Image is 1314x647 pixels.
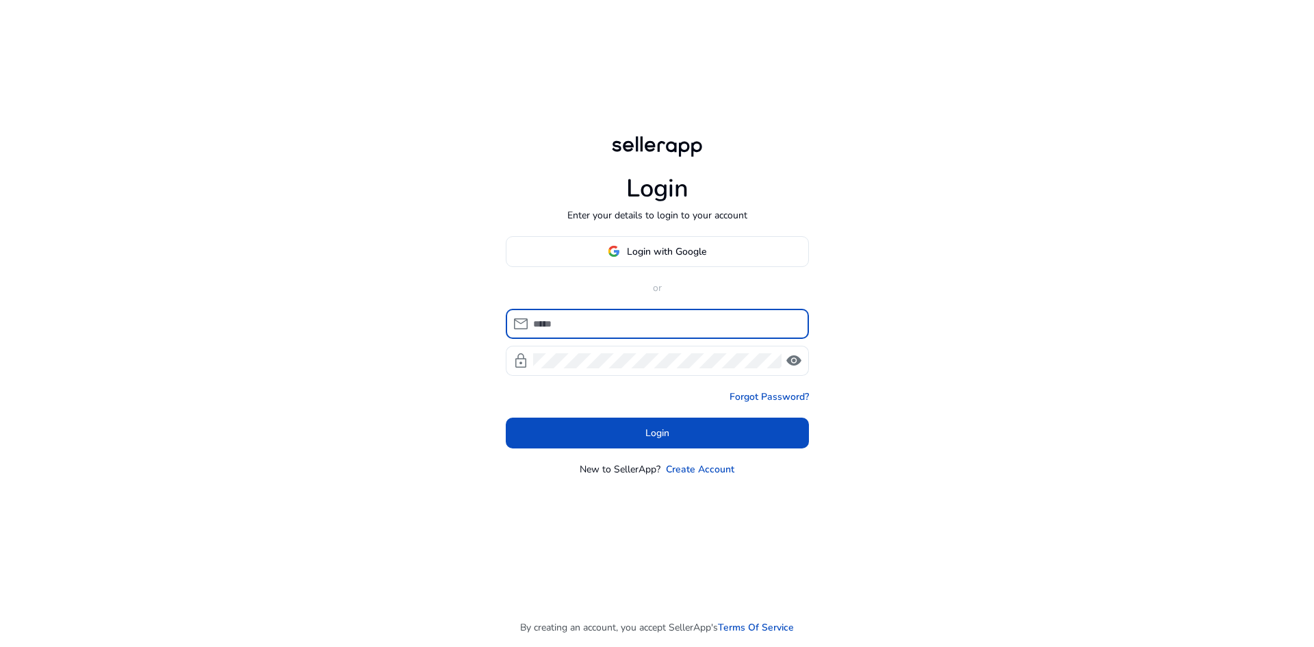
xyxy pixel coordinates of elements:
button: Login with Google [506,236,809,267]
span: mail [513,316,529,332]
a: Create Account [666,462,734,477]
span: Login [645,426,669,440]
img: google-logo.svg [608,245,620,257]
button: Login [506,418,809,448]
span: Login with Google [627,244,706,259]
a: Forgot Password? [730,390,809,404]
p: Enter your details to login to your account [567,208,747,223]
span: visibility [786,353,802,369]
span: lock [513,353,529,369]
h1: Login [626,174,688,203]
a: Terms Of Service [718,620,794,635]
p: New to SellerApp? [580,462,660,477]
p: or [506,281,809,295]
